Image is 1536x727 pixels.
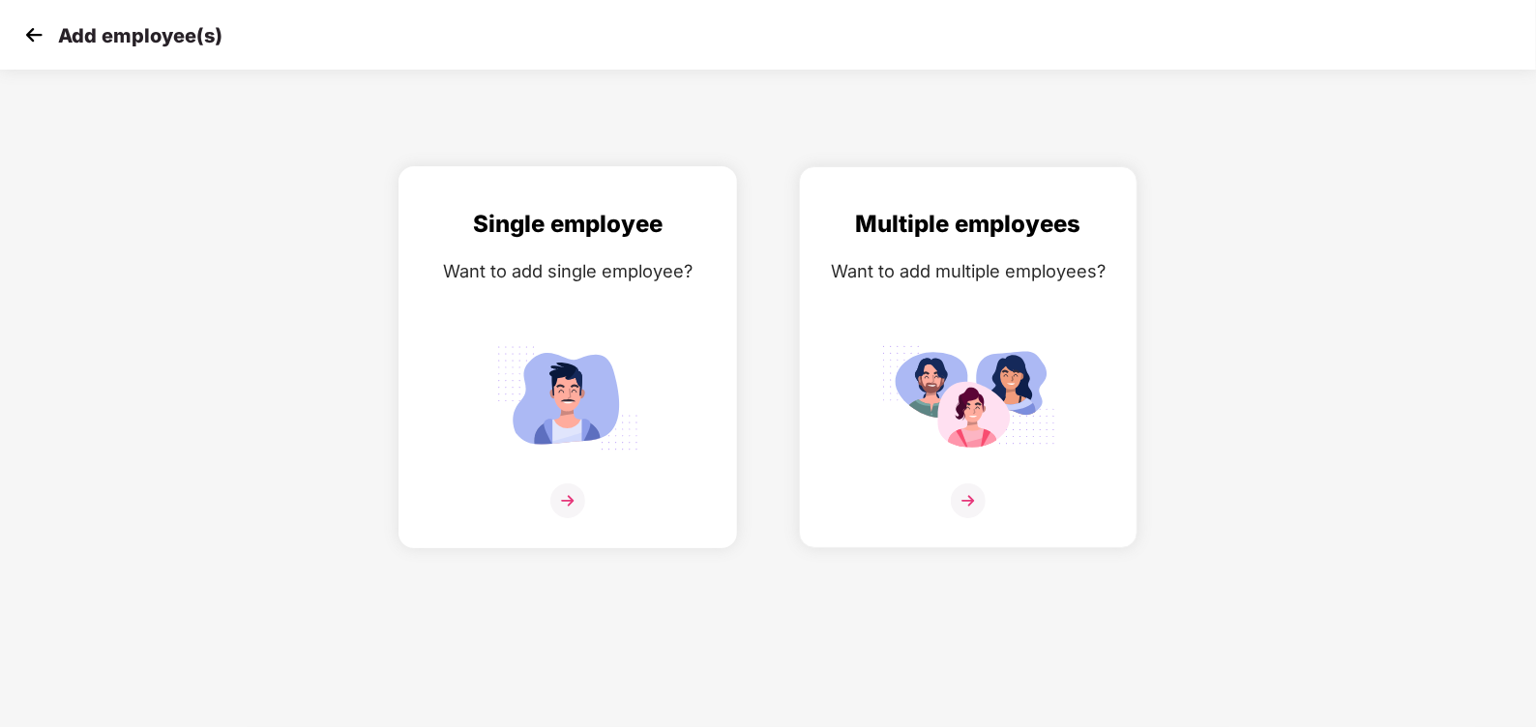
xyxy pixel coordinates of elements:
div: Want to add single employee? [419,257,717,285]
p: Add employee(s) [58,24,222,47]
div: Multiple employees [819,206,1117,243]
div: Single employee [419,206,717,243]
img: svg+xml;base64,PHN2ZyB4bWxucz0iaHR0cDovL3d3dy53My5vcmcvMjAwMC9zdmciIHdpZHRoPSIzNiIgaGVpZ2h0PSIzNi... [951,483,986,518]
img: svg+xml;base64,PHN2ZyB4bWxucz0iaHR0cDovL3d3dy53My5vcmcvMjAwMC9zdmciIGlkPSJNdWx0aXBsZV9lbXBsb3llZS... [881,337,1055,458]
img: svg+xml;base64,PHN2ZyB4bWxucz0iaHR0cDovL3d3dy53My5vcmcvMjAwMC9zdmciIHdpZHRoPSIzMCIgaGVpZ2h0PSIzMC... [19,20,48,49]
img: svg+xml;base64,PHN2ZyB4bWxucz0iaHR0cDovL3d3dy53My5vcmcvMjAwMC9zdmciIGlkPSJTaW5nbGVfZW1wbG95ZWUiIH... [481,337,655,458]
div: Want to add multiple employees? [819,257,1117,285]
img: svg+xml;base64,PHN2ZyB4bWxucz0iaHR0cDovL3d3dy53My5vcmcvMjAwMC9zdmciIHdpZHRoPSIzNiIgaGVpZ2h0PSIzNi... [550,483,585,518]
